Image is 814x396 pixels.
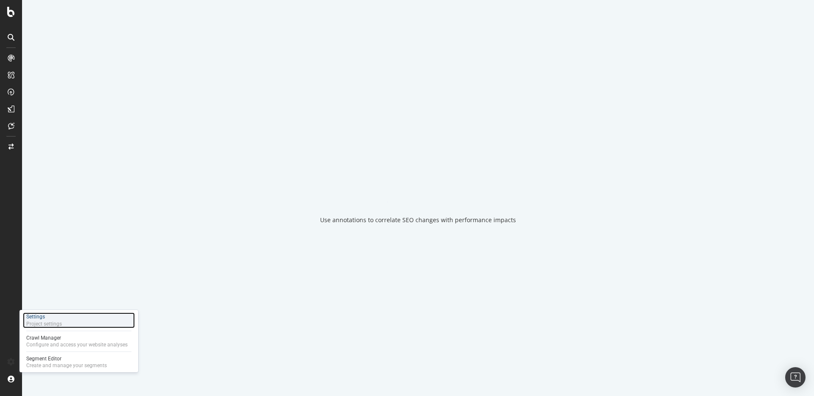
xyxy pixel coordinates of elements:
[26,335,128,341] div: Crawl Manager
[320,216,516,224] div: Use annotations to correlate SEO changes with performance impacts
[26,341,128,348] div: Configure and access your website analyses
[23,312,135,328] a: SettingsProject settings
[26,321,62,327] div: Project settings
[26,362,107,369] div: Create and manage your segments
[26,355,107,362] div: Segment Editor
[785,367,806,388] div: Open Intercom Messenger
[387,172,449,202] div: animation
[26,313,62,321] div: Settings
[23,334,135,349] a: Crawl ManagerConfigure and access your website analyses
[23,354,135,370] a: Segment EditorCreate and manage your segments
